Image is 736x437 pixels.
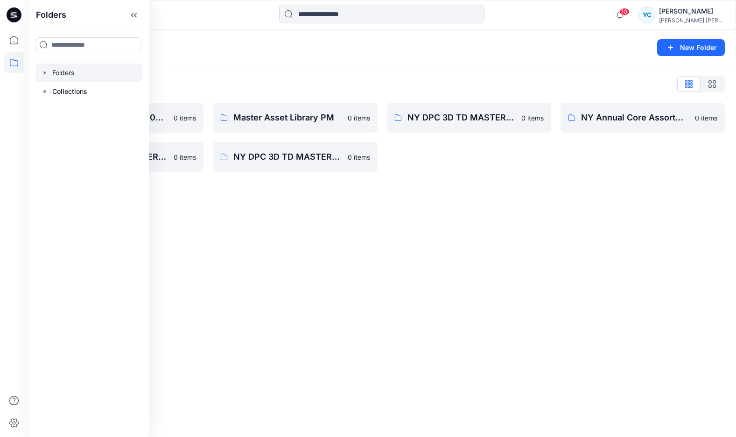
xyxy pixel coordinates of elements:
[174,113,196,123] p: 0 items
[213,142,377,172] a: NY DPC 3D TD MASTER PM LIBRARY0 items
[174,152,196,162] p: 0 items
[407,111,516,124] p: NY DPC 3D TD MASTER PCW LIBRARY
[233,150,342,163] p: NY DPC 3D TD MASTER PM LIBRARY
[348,113,370,123] p: 0 items
[659,6,724,17] div: [PERSON_NAME]
[213,103,377,133] a: Master Asset Library PM0 items
[619,8,630,15] span: 10
[659,17,724,24] div: [PERSON_NAME] [PERSON_NAME]
[348,152,370,162] p: 0 items
[521,113,544,123] p: 0 items
[52,86,87,97] p: Collections
[233,111,342,124] p: Master Asset Library PM
[581,111,689,124] p: NY Annual Core Assortment Digital Lib
[695,113,717,123] p: 0 items
[638,7,655,23] div: YC
[561,103,725,133] a: NY Annual Core Assortment Digital Lib0 items
[657,39,725,56] button: New Folder
[387,103,551,133] a: NY DPC 3D TD MASTER PCW LIBRARY0 items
